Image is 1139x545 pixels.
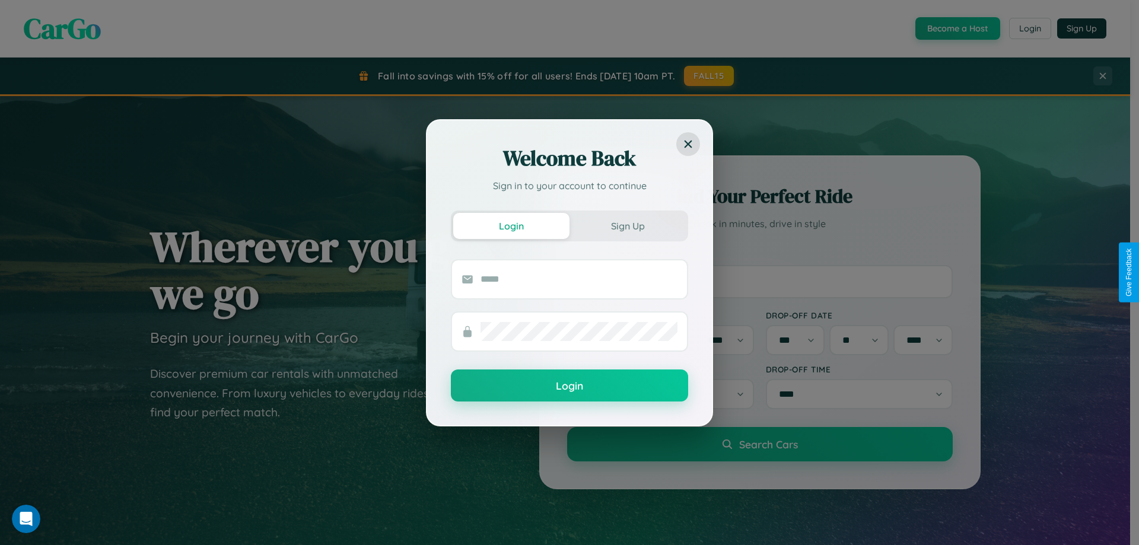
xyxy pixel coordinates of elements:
[451,144,688,173] h2: Welcome Back
[1125,248,1133,297] div: Give Feedback
[451,179,688,193] p: Sign in to your account to continue
[12,505,40,533] iframe: Intercom live chat
[453,213,569,239] button: Login
[451,369,688,401] button: Login
[569,213,686,239] button: Sign Up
